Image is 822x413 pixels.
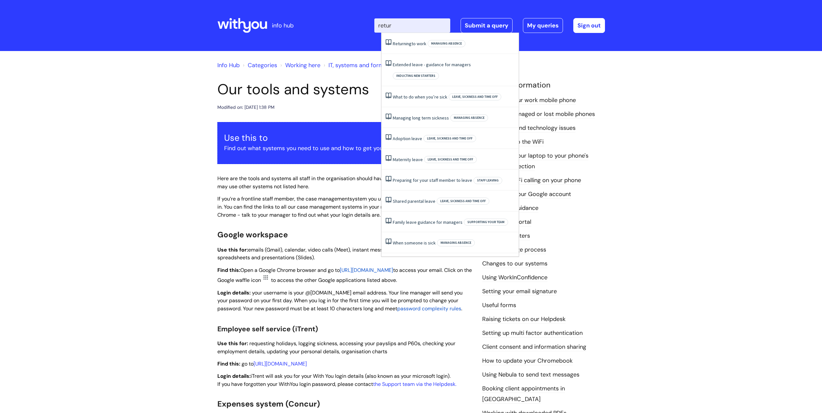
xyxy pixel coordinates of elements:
div: Modified on: [DATE] 1:38 PM [217,103,275,111]
p: Find out what systems you need to use and how to get your login details. [224,143,466,153]
a: Maternity leave [393,157,423,162]
p: info hub [272,20,294,31]
span: Leave, sickness and time off [437,198,489,205]
span: Leave, sickness and time off [449,93,501,100]
span: . [461,305,462,312]
span: system you use will depend on which service you’re in. You can find the links to all our case man... [217,195,471,218]
a: Info Hub [217,61,240,69]
a: Raising tickets on our Helpdesk [482,315,566,324]
a: Adoption leave [393,136,422,141]
span: Managing absence [450,114,488,121]
span: your username is your @[DOMAIN_NAME] email address. Your line manager will send you your password... [217,289,463,312]
span: If you’re a frontline staff member, the case management [217,195,349,202]
span: Managing absence [428,40,465,47]
span: Supporting your team [464,219,508,226]
span: Inducting new starters [393,72,439,79]
a: Booking client appointments in [GEOGRAPHIC_DATA] [482,385,565,403]
a: Signing into your Google account [482,190,571,199]
span: Staff leaving [473,177,502,184]
a: Useful forms [482,301,516,310]
a: the Support team via the Helpdesk. [373,381,456,387]
span: If you have forgotten your WithYou login password, please contact [217,381,456,387]
a: Submit a query [461,18,513,33]
strong: Use this for: [217,246,248,253]
div: | - [374,18,605,33]
span: Open a Google Chrome browser and go to [240,267,340,274]
a: What to do when you’re sick [393,94,447,100]
a: Client consent and information sharing [482,343,586,351]
h4: Related Information [482,81,605,90]
span: Managing absence [437,239,475,246]
strong: Use this for: [217,340,248,347]
strong: Find this: [217,360,240,367]
span: go to [240,360,307,367]
a: IT, systems and forms [328,61,387,69]
a: Setting up WiFi calling on your phone [482,176,581,185]
a: Managing long term sickness [393,115,449,121]
span: Employee self service (iTrent) [217,325,318,334]
a: Using Nebula to send text messages [482,371,579,379]
a: Categories [248,61,277,69]
a: [URL][DOMAIN_NAME] [340,266,393,274]
span: [URL][DOMAIN_NAME] [340,267,393,274]
span: Expenses system (Concur) [217,399,320,409]
a: password complexity rules [397,305,461,312]
span: requesting holidays, logging sickness, accessing your payslips and P60s, checking your employment... [217,340,455,355]
a: Changes to our systems [482,260,547,268]
a: Reporting IT and technology issues [482,124,576,132]
a: Setting up your work mobile phone [482,96,576,105]
a: When someone is sick [393,240,436,246]
span: Google workspace [217,230,288,240]
img: tXhfMInGVdQRoLUn_96xkRzu-PZQhSp37g.png [261,274,271,282]
span: emails (Gmail), calendar, video calls (Meet), instant messaging (Chat), documents, spreadsheets a... [217,246,442,261]
h3: Use this to [224,133,466,143]
li: Solution home [241,60,277,70]
strong: Login details: [217,289,251,296]
li: IT, systems and forms [322,60,387,70]
a: Extended leave - guidance for managers [393,62,471,67]
strong: Login details: [217,373,251,379]
a: Reporting damaged or lost mobile phones [482,110,595,119]
a: [URL][DOMAIN_NAME] [254,360,307,367]
span: Leave, sickness and time off [424,156,477,163]
span: Leave, sickness and time off [423,135,476,142]
strong: Find this: [217,267,240,274]
a: Family leave guidance for managers [393,219,463,225]
a: How to update your Chromebook [482,357,573,365]
a: Returningto work [393,41,426,46]
span: Here are the tools and systems all staff in the organisation should have access to. Your service ... [217,175,467,190]
span: iTrent will ask you for your With You login details (also known as your microsoft login). [217,373,451,379]
a: Sign out [573,18,605,33]
h1: Our tools and systems [217,81,473,98]
a: My queries [523,18,563,33]
span: Returning [393,41,411,46]
a: Setting your email signature [482,287,557,296]
li: Working here [279,60,320,70]
a: Shared parental leave [393,198,435,204]
a: Setting up multi factor authentication [482,329,583,337]
a: Working here [285,61,320,69]
a: Connecting your laptop to your phone's internet connection [482,152,588,170]
span: to access the other Google applications listed above. [271,277,397,284]
a: Using WorkInConfidence [482,274,547,282]
input: Search [374,18,450,33]
a: Preparing for your staff member to leave [393,177,472,183]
